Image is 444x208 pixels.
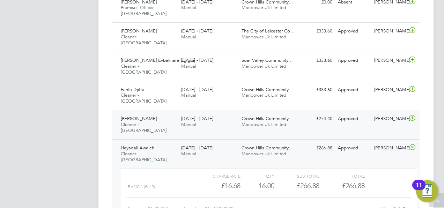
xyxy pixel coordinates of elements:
[242,116,293,121] span: Crown Hills Community…
[371,84,408,96] div: [PERSON_NAME]
[128,184,155,189] span: Basic 1 (£/HR)
[121,121,166,133] span: Cleaner - [GEOGRAPHIC_DATA]
[195,180,240,192] div: £16.68
[181,87,213,92] span: [DATE] - [DATE]
[181,145,213,151] span: [DATE] - [DATE]
[335,25,371,37] div: Approved
[121,63,166,75] span: Cleaner - [GEOGRAPHIC_DATA]
[242,87,293,92] span: Crown Hills Community…
[242,28,295,34] span: The City of Leicester Co…
[121,92,166,104] span: Cleaner - [GEOGRAPHIC_DATA]
[121,57,195,63] span: [PERSON_NAME] Evbakhare Ugigue
[242,145,293,151] span: Crown Hills Community…
[181,121,196,127] span: Manual
[121,145,154,151] span: Hayadali Awaleh
[121,34,166,46] span: Cleaner - [GEOGRAPHIC_DATA]
[181,63,196,69] span: Manual
[242,121,286,127] span: Manpower Uk Limited
[242,63,286,69] span: Manpower Uk Limited
[371,113,408,125] div: [PERSON_NAME]
[242,34,286,40] span: Manpower Uk Limited
[121,116,157,121] span: [PERSON_NAME]
[299,84,335,96] div: £333.60
[195,172,240,180] div: Charge rate
[299,55,335,66] div: £333.60
[319,172,364,180] div: Total
[371,55,408,66] div: [PERSON_NAME]
[121,5,166,16] span: Premises Officer - [GEOGRAPHIC_DATA]
[335,113,371,125] div: Approved
[121,87,144,92] span: Fanta Djitte
[242,92,286,98] span: Manpower Uk Limited
[242,57,293,63] span: Soar Valley Community…
[181,5,196,10] span: Manual
[416,185,422,194] div: 11
[371,142,408,154] div: [PERSON_NAME]
[274,180,319,192] div: £266.88
[299,142,335,154] div: £266.88
[274,172,319,180] div: Sub Total
[240,180,274,192] div: 16.00
[121,28,157,34] span: [PERSON_NAME]
[181,151,196,157] span: Manual
[181,28,213,34] span: [DATE] - [DATE]
[181,116,213,121] span: [DATE] - [DATE]
[121,151,166,163] span: Cleaner - [GEOGRAPHIC_DATA]
[240,172,274,180] div: QTY
[335,84,371,96] div: Approved
[242,5,286,10] span: Manpower Uk Limited
[335,55,371,66] div: Approved
[181,57,213,63] span: [DATE] - [DATE]
[181,92,196,98] span: Manual
[416,180,438,202] button: Open Resource Center, 11 new notifications
[242,151,286,157] span: Manpower Uk Limited
[299,113,335,125] div: £274.40
[299,25,335,37] div: £333.60
[342,181,365,190] span: £266.88
[181,34,196,40] span: Manual
[335,142,371,154] div: Approved
[371,25,408,37] div: [PERSON_NAME]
